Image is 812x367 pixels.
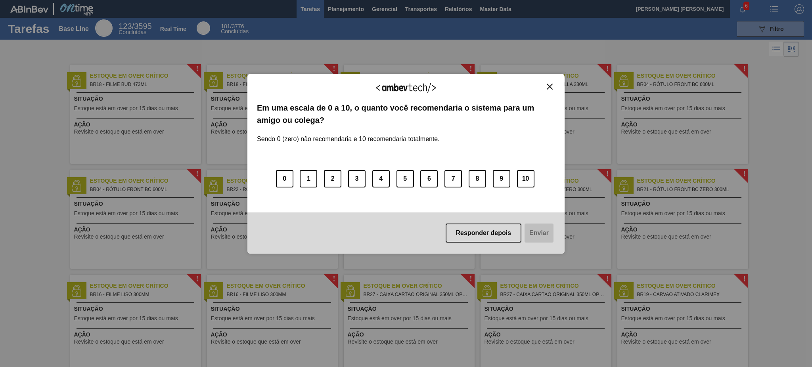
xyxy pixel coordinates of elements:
button: 6 [420,170,438,187]
button: 2 [324,170,341,187]
button: Close [544,83,555,90]
button: 10 [517,170,534,187]
label: Sendo 0 (zero) não recomendaria e 10 recomendaria totalmente. [257,126,440,143]
button: 7 [444,170,462,187]
button: Responder depois [446,224,522,243]
button: 9 [493,170,510,187]
img: Logo Ambevtech [376,83,436,93]
button: 5 [396,170,414,187]
img: Close [547,84,553,90]
button: 1 [300,170,317,187]
label: Em uma escala de 0 a 10, o quanto você recomendaria o sistema para um amigo ou colega? [257,102,555,126]
button: 4 [372,170,390,187]
button: 3 [348,170,366,187]
button: 8 [469,170,486,187]
button: 0 [276,170,293,187]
